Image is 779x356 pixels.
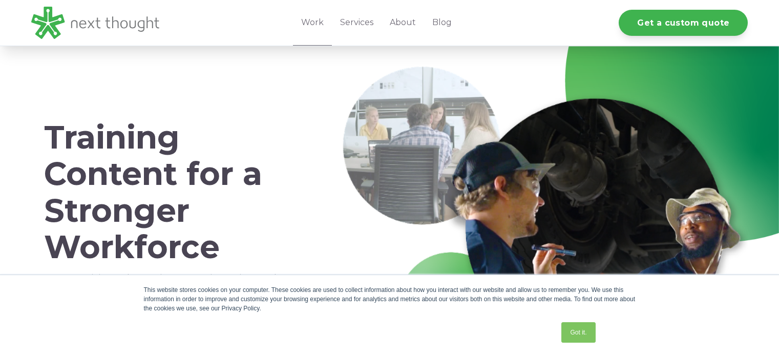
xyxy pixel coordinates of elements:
[44,119,306,265] h1: Training Content for a Stronger Workforce
[561,322,595,343] a: Got it.
[144,285,636,313] div: This website stores cookies on your computer. These cookies are used to collect information about...
[619,10,748,36] a: Get a custom quote
[44,273,300,309] span: Custom Training and eLearning content is as unique as the companies who provide it. Below, sample...
[31,7,159,39] img: LG - NextThought Logo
